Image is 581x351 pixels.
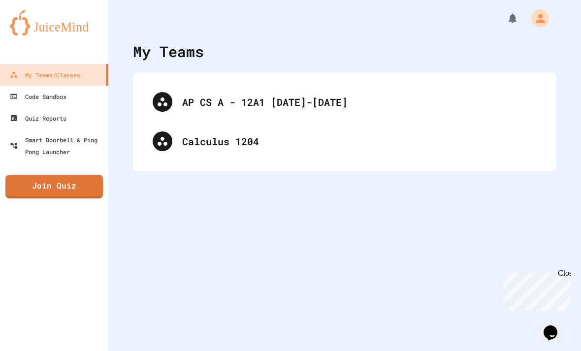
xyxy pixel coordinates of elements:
[10,69,80,81] div: My Teams/Classes
[10,10,98,35] img: logo-orange.svg
[133,40,204,63] div: My Teams
[10,112,66,124] div: Quiz Reports
[499,269,571,311] iframe: chat widget
[182,134,537,149] div: Calculus 1204
[5,175,103,198] a: Join Quiz
[10,91,66,102] div: Code Sandbox
[4,4,68,63] div: Chat with us now!Close
[143,122,547,161] div: Calculus 1204
[521,7,551,30] div: My Account
[143,82,547,122] div: AP CS A - 12A1 [DATE]-[DATE]
[488,10,521,27] div: My Notifications
[182,95,537,109] div: AP CS A - 12A1 [DATE]-[DATE]
[10,134,104,158] div: Smart Doorbell & Ping Pong Launcher
[540,312,571,341] iframe: chat widget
